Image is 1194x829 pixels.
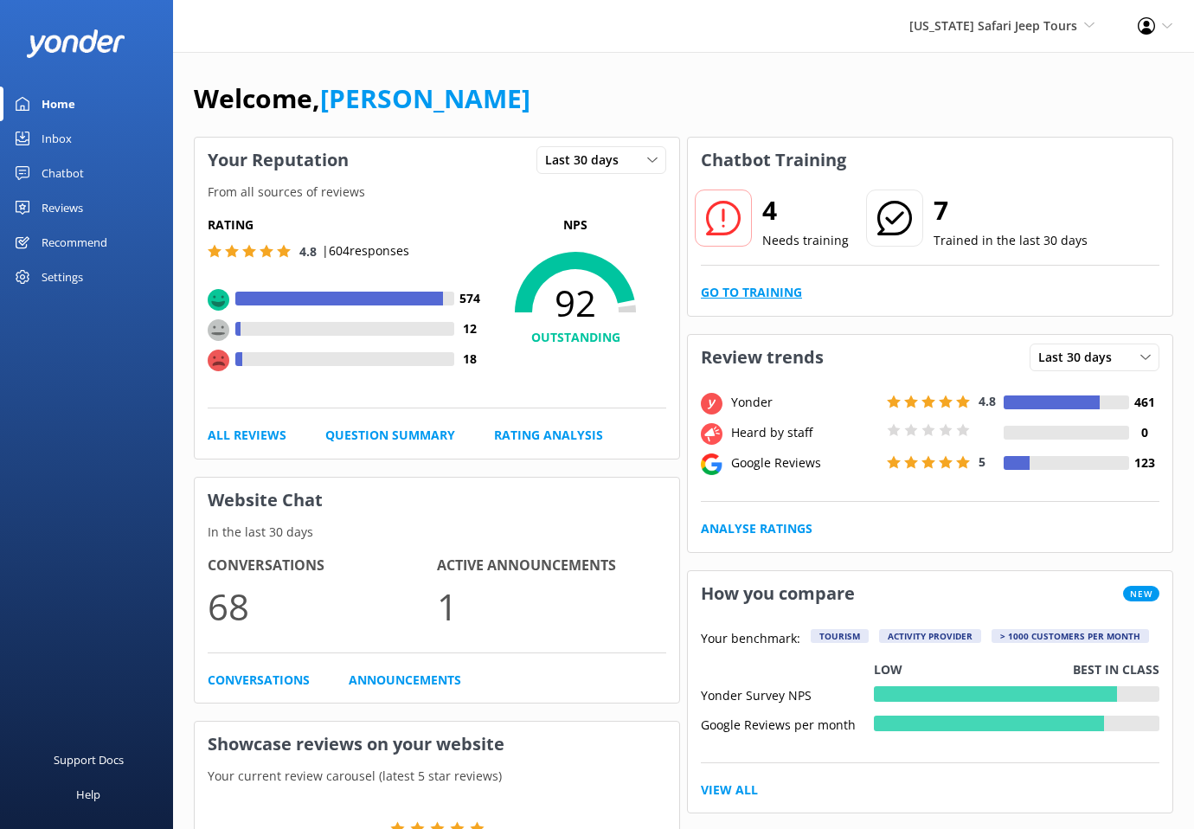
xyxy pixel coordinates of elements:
p: Best in class [1073,660,1159,679]
h2: 4 [762,190,849,231]
h3: Chatbot Training [688,138,859,183]
div: Inbox [42,121,72,156]
div: Help [76,777,100,812]
p: 1 [437,577,666,635]
a: Announcements [349,671,461,690]
div: Recommend [42,225,107,260]
span: 5 [979,453,985,470]
p: NPS [485,215,666,235]
h4: OUTSTANDING [485,328,666,347]
span: New [1123,586,1159,601]
h4: Conversations [208,555,437,577]
div: Support Docs [54,742,124,777]
h5: Rating [208,215,485,235]
div: Google Reviews [727,453,883,472]
a: Conversations [208,671,310,690]
span: Last 30 days [1038,348,1122,367]
a: Question Summary [325,426,455,445]
h4: Active Announcements [437,555,666,577]
a: All Reviews [208,426,286,445]
div: Yonder Survey NPS [701,686,874,702]
div: Activity Provider [879,629,981,643]
span: 4.8 [979,393,996,409]
a: [PERSON_NAME] [320,80,530,116]
span: 4.8 [299,243,317,260]
a: Go to Training [701,283,802,302]
a: Rating Analysis [494,426,603,445]
div: Heard by staff [727,423,883,442]
h4: 123 [1129,453,1159,472]
h4: 0 [1129,423,1159,442]
p: Trained in the last 30 days [934,231,1088,250]
span: Last 30 days [545,151,629,170]
h4: 12 [454,319,485,338]
p: From all sources of reviews [195,183,679,202]
div: Chatbot [42,156,84,190]
h4: 18 [454,350,485,369]
h4: 574 [454,289,485,308]
p: | 604 responses [322,241,409,260]
a: Analyse Ratings [701,519,812,538]
a: View All [701,781,758,800]
h3: How you compare [688,571,868,616]
div: Tourism [811,629,869,643]
div: > 1000 customers per month [992,629,1149,643]
div: Reviews [42,190,83,225]
h3: Your Reputation [195,138,362,183]
div: Google Reviews per month [701,716,874,731]
p: In the last 30 days [195,523,679,542]
p: Low [874,660,902,679]
h3: Review trends [688,335,837,380]
div: Home [42,87,75,121]
img: yonder-white-logo.png [26,29,125,58]
h3: Showcase reviews on your website [195,722,679,767]
span: [US_STATE] Safari Jeep Tours [909,17,1077,34]
p: Needs training [762,231,849,250]
p: 68 [208,577,437,635]
span: 92 [485,281,666,325]
h4: 461 [1129,393,1159,412]
p: Your current review carousel (latest 5 star reviews) [195,767,679,786]
div: Settings [42,260,83,294]
div: Yonder [727,393,883,412]
h1: Welcome, [194,78,530,119]
p: Your benchmark: [701,629,800,650]
h2: 7 [934,190,1088,231]
h3: Website Chat [195,478,679,523]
